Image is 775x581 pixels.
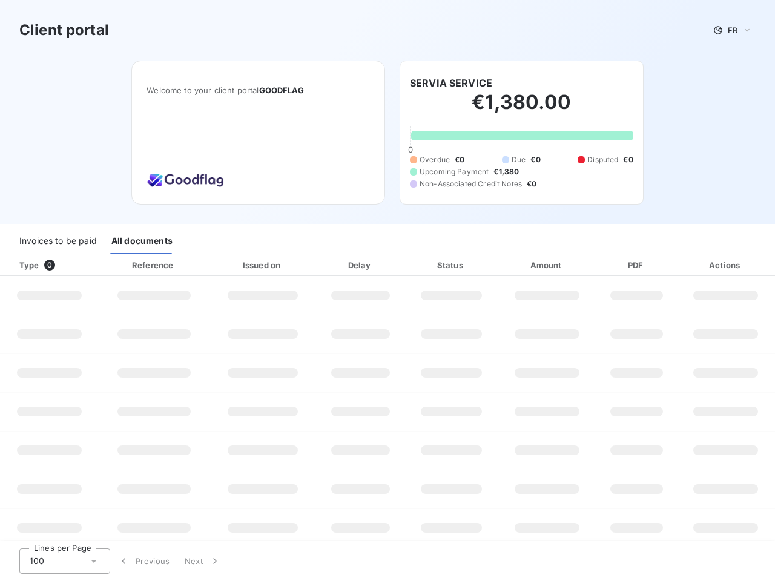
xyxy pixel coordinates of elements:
button: Previous [110,548,177,574]
div: Issued on [212,259,314,271]
div: Invoices to be paid [19,229,97,254]
span: €0 [530,154,540,165]
div: Delay [318,259,403,271]
span: Welcome to your client portal [147,85,370,95]
span: €0 [623,154,633,165]
span: 0 [408,145,413,154]
div: Type [12,259,96,271]
div: Status [407,259,495,271]
button: Next [177,548,228,574]
span: 100 [30,555,44,567]
div: Actions [679,259,773,271]
span: Due [512,154,526,165]
h6: SERVIA SERVICE [410,76,492,90]
h3: Client portal [19,19,109,41]
span: Overdue [420,154,450,165]
span: GOODFLAG [259,85,304,95]
span: FR [728,25,737,35]
span: Upcoming Payment [420,166,489,177]
span: €0 [527,179,536,189]
span: €1,380 [493,166,519,177]
img: Company logo [147,168,224,189]
span: €0 [455,154,464,165]
h2: €1,380.00 [410,90,633,126]
div: PDF [599,259,674,271]
div: Reference [132,260,173,270]
span: 0 [44,260,55,271]
span: Disputed [587,154,618,165]
div: Amount [500,259,595,271]
span: Non-Associated Credit Notes [420,179,522,189]
div: All documents [111,229,173,254]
